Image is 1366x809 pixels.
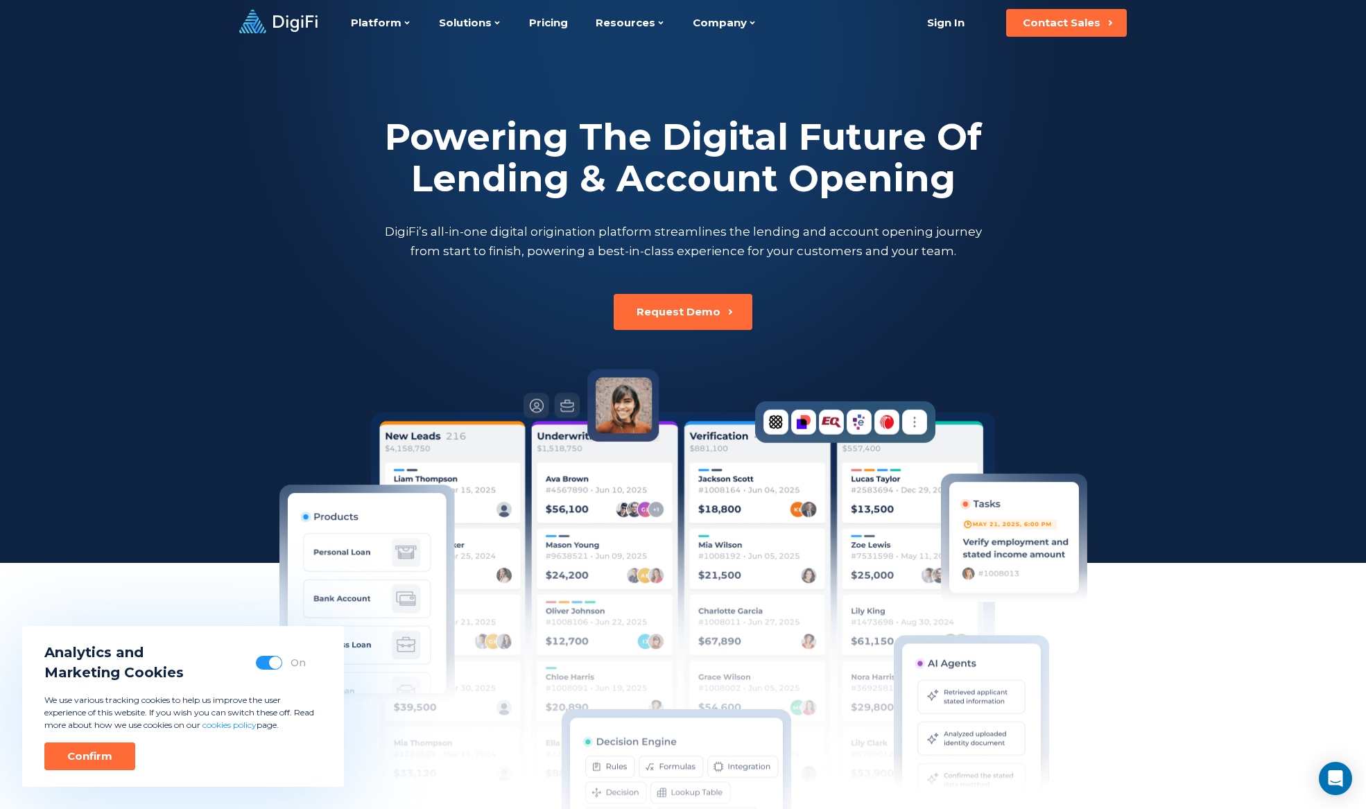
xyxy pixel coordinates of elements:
p: We use various tracking cookies to help us improve the user experience of this website. If you wi... [44,694,322,731]
button: Request Demo [614,294,752,330]
span: Analytics and [44,643,184,663]
a: Sign In [910,9,981,37]
p: DigiFi’s all-in-one digital origination platform streamlines the lending and account opening jour... [381,222,985,261]
img: Cards list [371,412,995,808]
button: Confirm [44,742,135,770]
h2: Powering The Digital Future Of Lending & Account Opening [381,116,985,200]
div: Confirm [67,749,112,763]
button: Contact Sales [1006,9,1127,37]
a: cookies policy [202,720,257,730]
div: On [291,656,306,670]
div: Request Demo [637,305,720,319]
div: Contact Sales [1023,16,1100,30]
div: Open Intercom Messenger [1319,762,1352,795]
span: Marketing Cookies [44,663,184,683]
